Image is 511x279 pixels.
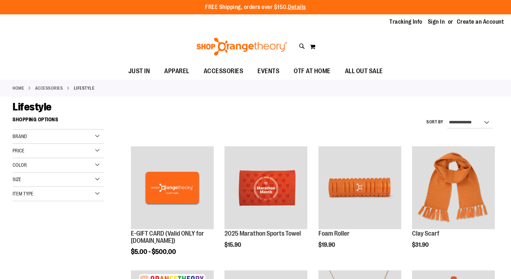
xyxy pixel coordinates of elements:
[288,4,306,10] a: Details
[204,63,243,79] span: ACCESSORIES
[257,63,279,79] span: EVENTS
[205,3,306,11] p: FREE Shipping, orders over $150.
[13,148,24,153] span: Price
[315,143,405,266] div: product
[13,129,104,144] div: Brand
[13,144,104,158] div: Price
[13,191,33,197] span: Item Type
[224,242,242,248] span: $15.90
[195,38,288,56] img: Shop Orangetheory
[74,85,95,91] strong: Lifestyle
[131,248,176,255] span: $5.00 - $500.00
[426,119,444,125] label: Sort By
[318,230,350,237] a: Foam Roller
[294,63,331,79] span: OTF AT HOME
[412,242,430,248] span: $31.90
[224,146,307,230] a: 2025 Marathon Sports Towel
[224,230,301,237] a: 2025 Marathon Sports Towel
[428,18,445,26] a: Sign In
[13,187,104,201] div: Item Type
[127,143,217,274] div: product
[131,146,214,230] a: E-GIFT CARD (Valid ONLY for ShopOrangetheory.com)
[35,85,63,91] a: ACCESSORIES
[13,133,27,139] span: Brand
[389,18,422,26] a: Tracking Info
[221,143,311,266] div: product
[164,63,189,79] span: APPAREL
[128,63,150,79] span: JUST IN
[224,146,307,229] img: 2025 Marathon Sports Towel
[412,146,495,230] a: Clay Scarf
[13,113,104,129] strong: Shopping Options
[318,146,401,229] img: Foam Roller
[13,162,27,168] span: Color
[412,146,495,229] img: Clay Scarf
[408,143,498,266] div: product
[13,85,24,91] a: Home
[13,176,21,182] span: Size
[412,230,439,237] a: Clay Scarf
[131,230,204,244] a: E-GIFT CARD (Valid ONLY for [DOMAIN_NAME])
[13,158,104,172] div: Color
[13,172,104,187] div: Size
[13,101,52,113] span: Lifestyle
[318,146,401,230] a: Foam Roller
[318,242,336,248] span: $19.90
[131,146,214,229] img: E-GIFT CARD (Valid ONLY for ShopOrangetheory.com)
[457,18,504,26] a: Create an Account
[345,63,383,79] span: ALL OUT SALE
